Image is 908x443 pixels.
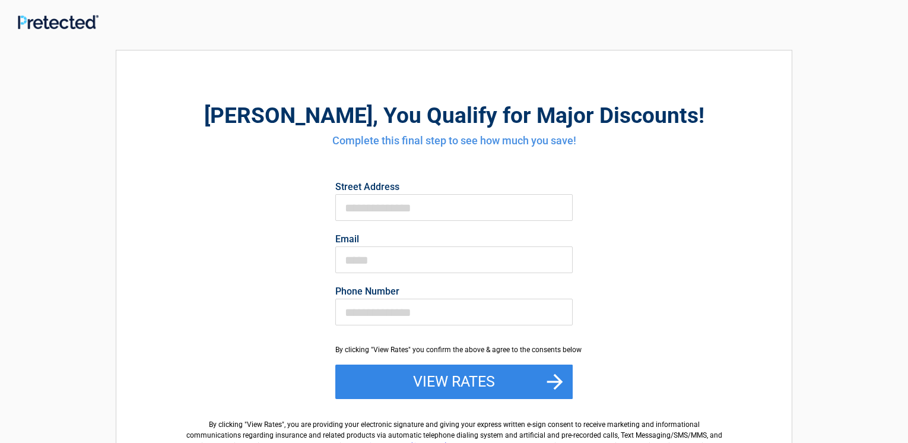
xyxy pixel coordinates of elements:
[182,101,726,130] h2: , You Qualify for Major Discounts!
[204,103,373,128] span: [PERSON_NAME]
[335,344,573,355] div: By clicking "View Rates" you confirm the above & agree to the consents below
[18,15,99,30] img: Main Logo
[335,287,573,296] label: Phone Number
[335,235,573,244] label: Email
[335,182,573,192] label: Street Address
[247,420,282,429] span: View Rates
[182,133,726,148] h4: Complete this final step to see how much you save!
[335,365,573,399] button: View Rates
